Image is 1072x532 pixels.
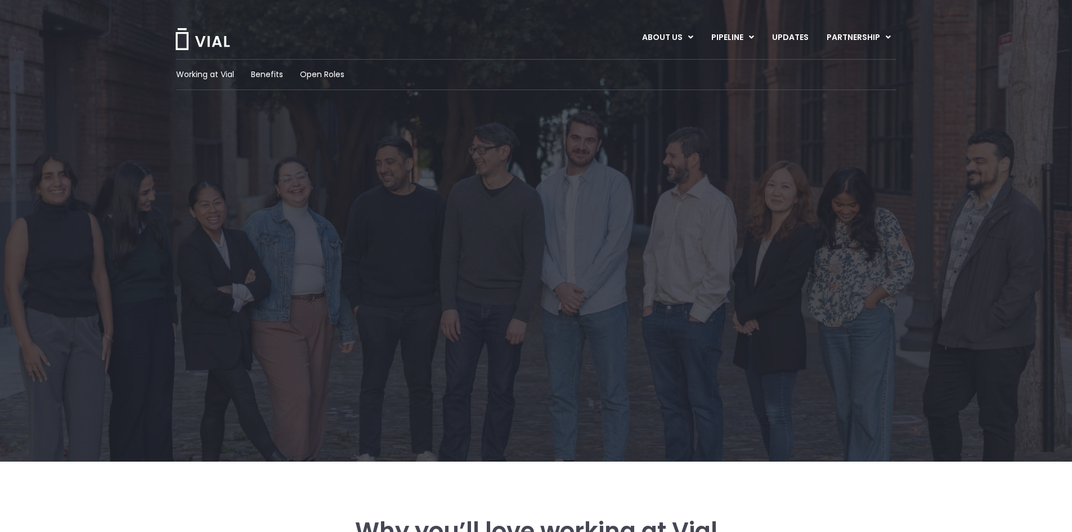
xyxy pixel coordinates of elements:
[702,28,762,47] a: PIPELINEMenu Toggle
[251,69,283,81] a: Benefits
[763,28,817,47] a: UPDATES
[633,28,702,47] a: ABOUT USMenu Toggle
[300,69,344,81] a: Open Roles
[176,69,234,81] a: Working at Vial
[818,28,900,47] a: PARTNERSHIPMenu Toggle
[174,28,231,50] img: Vial Logo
